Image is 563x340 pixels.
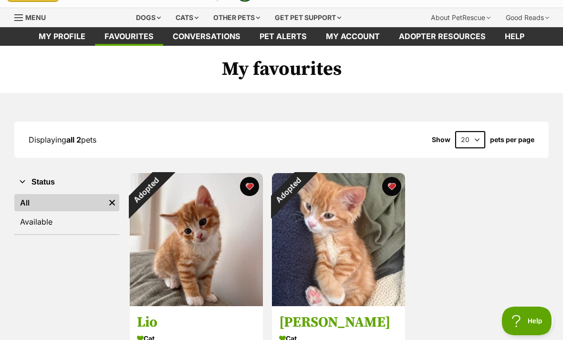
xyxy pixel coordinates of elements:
div: Cats [169,8,205,27]
a: Adopter resources [389,27,495,46]
a: My account [316,27,389,46]
div: Good Reads [499,8,556,27]
a: All [14,194,105,211]
a: Adopted [272,299,405,309]
span: Show [432,136,450,144]
div: Other pets [207,8,267,27]
span: Menu [25,13,46,21]
div: About PetRescue [424,8,497,27]
a: Pet alerts [250,27,316,46]
button: Status [14,176,119,188]
div: Adopted [117,161,176,219]
h3: [PERSON_NAME] [279,313,398,331]
a: Adopted [130,299,263,309]
img: Lio [130,173,263,306]
a: My profile [29,27,95,46]
div: Adopted [260,161,318,219]
h3: Lio [137,313,256,331]
strong: all 2 [66,135,81,144]
a: Available [14,213,119,230]
button: favourite [383,177,402,196]
div: Dogs [129,8,167,27]
div: Status [14,192,119,234]
a: conversations [163,27,250,46]
a: Favourites [95,27,163,46]
span: Displaying pets [29,135,96,144]
button: favourite [240,177,259,196]
img: Watson [272,173,405,306]
label: pets per page [490,136,534,144]
a: Help [495,27,534,46]
a: Remove filter [105,194,119,211]
iframe: Help Scout Beacon - Open [502,307,553,335]
div: Get pet support [268,8,348,27]
a: Menu [14,8,52,25]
